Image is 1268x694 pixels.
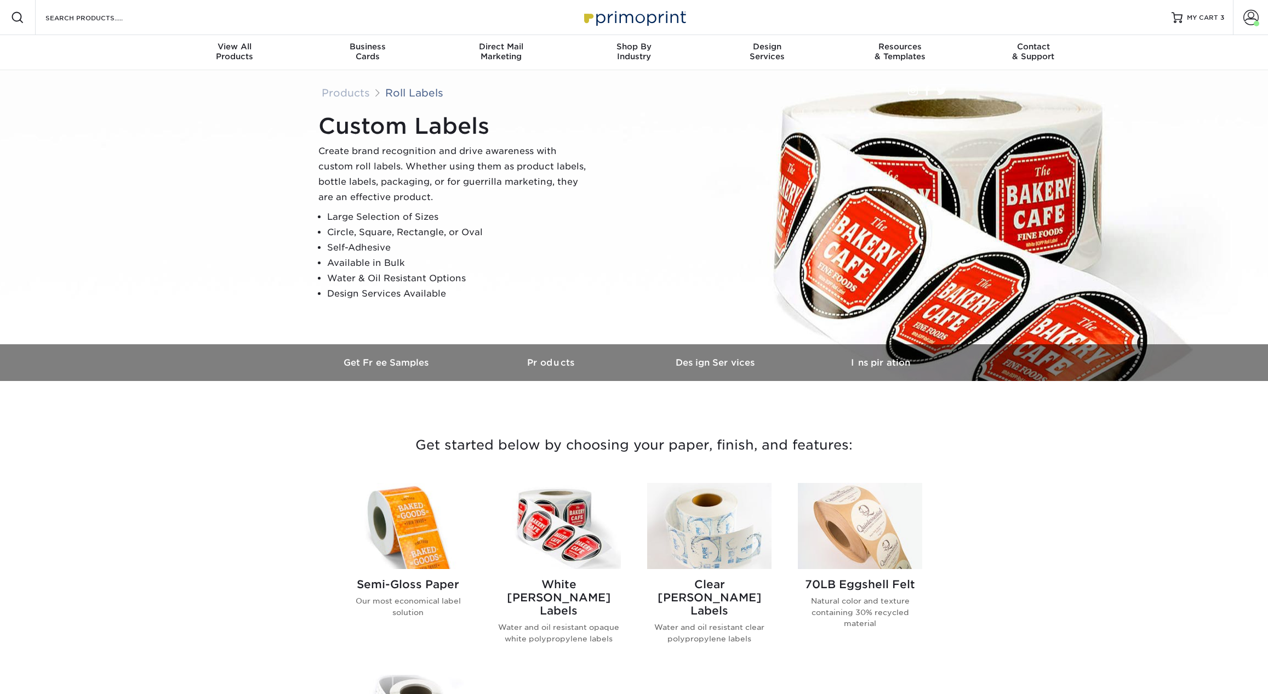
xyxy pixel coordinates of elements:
li: Self-Adhesive [327,240,592,255]
div: & Templates [833,42,967,61]
li: Water & Oil Resistant Options [327,271,592,286]
span: Shop By [568,42,701,52]
div: Marketing [435,42,568,61]
a: Roll Labels [385,87,443,99]
a: Inspiration [798,344,963,381]
li: Available in Bulk [327,255,592,271]
div: Cards [301,42,435,61]
h3: Get started below by choosing your paper, finish, and features: [313,420,955,470]
a: Semi-Gloss Paper Roll Labels Semi-Gloss Paper Our most economical label solution [346,483,470,662]
span: MY CART [1187,13,1218,22]
a: Products [470,344,634,381]
a: Direct MailMarketing [435,35,568,70]
span: Contact [967,42,1100,52]
h2: Semi-Gloss Paper [346,578,470,591]
div: Industry [568,42,701,61]
img: Semi-Gloss Paper Roll Labels [346,483,470,569]
p: Natural color and texture containing 30% recycled material [798,595,922,629]
h3: Get Free Samples [305,357,470,368]
div: Services [700,42,833,61]
span: View All [168,42,301,52]
img: 70LB Eggshell Felt Roll Labels [798,483,922,569]
a: BusinessCards [301,35,435,70]
a: Design Services [634,344,798,381]
a: Shop ByIndustry [568,35,701,70]
span: Design [700,42,833,52]
p: Water and oil resistant opaque white polypropylene labels [496,622,621,644]
a: DesignServices [700,35,833,70]
span: Business [301,42,435,52]
h3: Inspiration [798,357,963,368]
a: Get Free Samples [305,344,470,381]
a: 70LB Eggshell Felt Roll Labels 70LB Eggshell Felt Natural color and texture containing 30% recycl... [798,483,922,662]
a: Clear BOPP Labels Roll Labels Clear [PERSON_NAME] Labels Water and oil resistant clear polypropyl... [647,483,772,662]
h3: Design Services [634,357,798,368]
p: Create brand recognition and drive awareness with custom roll labels. Whether using them as produ... [318,144,592,205]
h2: Clear [PERSON_NAME] Labels [647,578,772,617]
span: Direct Mail [435,42,568,52]
a: View AllProducts [168,35,301,70]
a: Products [322,87,370,99]
div: Products [168,42,301,61]
div: & Support [967,42,1100,61]
span: Resources [833,42,967,52]
li: Circle, Square, Rectangle, or Oval [327,225,592,240]
h3: Products [470,357,634,368]
img: White BOPP Labels Roll Labels [496,483,621,569]
p: Water and oil resistant clear polypropylene labels [647,622,772,644]
li: Design Services Available [327,286,592,302]
span: 3 [1220,14,1224,21]
h1: Custom Labels [318,113,592,139]
a: White BOPP Labels Roll Labels White [PERSON_NAME] Labels Water and oil resistant opaque white pol... [496,483,621,662]
img: Clear BOPP Labels Roll Labels [647,483,772,569]
img: Primoprint [579,5,689,29]
a: Resources& Templates [833,35,967,70]
h2: 70LB Eggshell Felt [798,578,922,591]
a: Contact& Support [967,35,1100,70]
h2: White [PERSON_NAME] Labels [496,578,621,617]
p: Our most economical label solution [346,595,470,618]
li: Large Selection of Sizes [327,209,592,225]
input: SEARCH PRODUCTS..... [44,11,151,24]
